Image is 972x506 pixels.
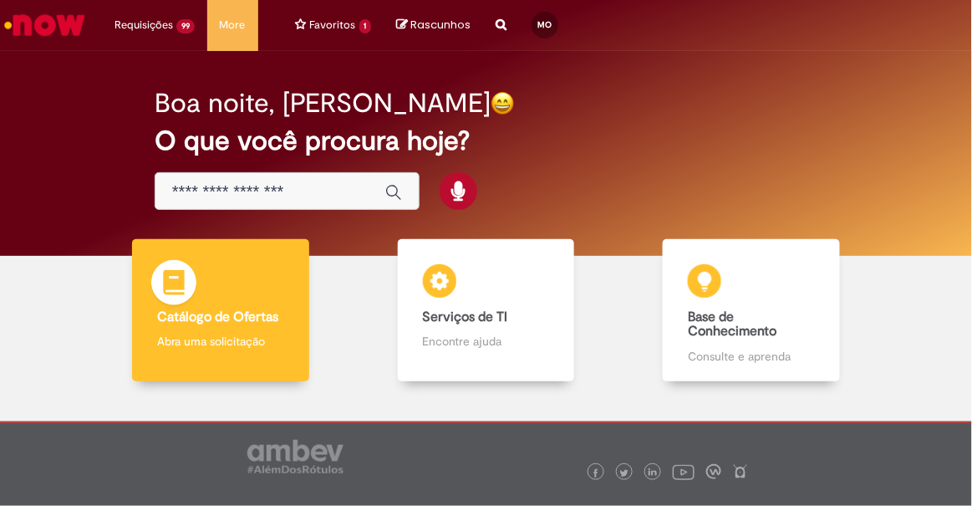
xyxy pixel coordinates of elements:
[247,440,344,473] img: logo_footer_ambev_rotulo_gray.png
[592,469,600,478] img: logo_footer_facebook.png
[155,126,817,156] h2: O que você procura hoje?
[620,469,628,478] img: logo_footer_twitter.png
[157,309,278,325] b: Catálogo de Ofertas
[423,309,508,325] b: Serviços de TI
[538,19,552,30] span: MO
[733,464,748,479] img: logo_footer_naosei.png
[423,333,550,350] p: Encontre ajuda
[649,468,657,478] img: logo_footer_linkedin.png
[396,17,471,33] a: No momento, sua lista de rascunhos tem 0 Itens
[2,8,88,42] img: ServiceNow
[673,461,695,483] img: logo_footer_youtube.png
[359,19,372,33] span: 1
[88,239,354,381] a: Catálogo de Ofertas Abra uma solicitação
[688,309,776,340] b: Base de Conhecimento
[157,333,284,350] p: Abra uma solicitação
[491,91,515,115] img: happy-face.png
[220,17,246,33] span: More
[155,89,491,118] h2: Boa noite, [PERSON_NAME]
[410,17,471,33] span: Rascunhos
[618,239,884,381] a: Base de Conhecimento Consulte e aprenda
[176,19,195,33] span: 99
[115,17,173,33] span: Requisições
[354,239,619,381] a: Serviços de TI Encontre ajuda
[688,348,815,365] p: Consulte e aprenda
[706,464,721,479] img: logo_footer_workplace.png
[310,17,356,33] span: Favoritos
